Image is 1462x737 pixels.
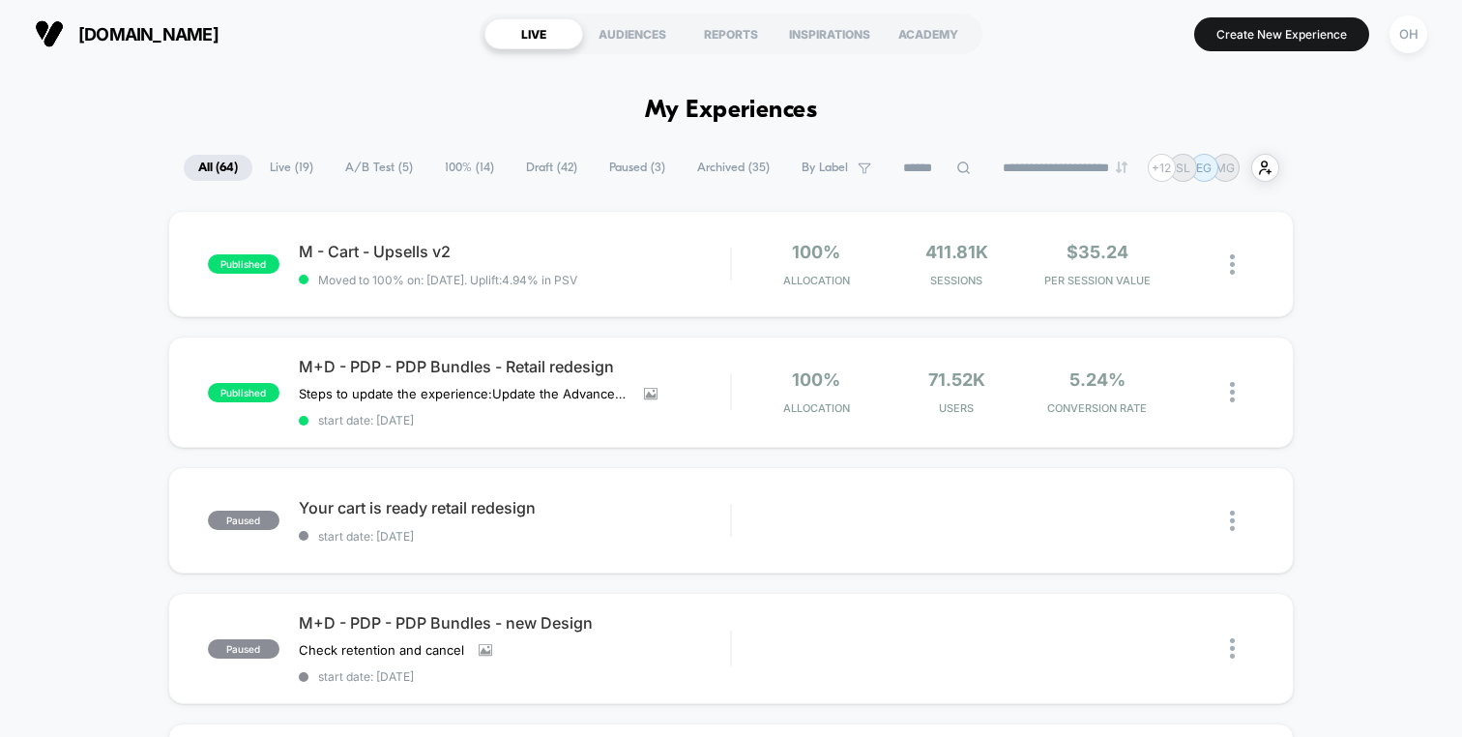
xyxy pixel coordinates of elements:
p: MG [1215,161,1235,175]
img: close [1230,638,1235,659]
h1: My Experiences [645,97,818,125]
span: M+D - PDP - PDP Bundles - new Design [299,613,730,633]
div: OH [1389,15,1427,53]
button: OH [1384,15,1433,54]
img: end [1116,162,1127,173]
span: Allocation [783,401,850,415]
span: All ( 64 ) [184,155,252,181]
span: Draft ( 42 ) [512,155,592,181]
span: Sessions [892,274,1022,287]
div: ACADEMY [879,18,978,49]
p: SL [1176,161,1190,175]
button: Create New Experience [1194,17,1369,51]
span: [DOMAIN_NAME] [78,24,219,44]
span: By Label [802,161,848,175]
span: PER SESSION VALUE [1032,274,1162,287]
img: close [1230,382,1235,402]
span: 100% [792,369,840,390]
span: start date: [DATE] [299,413,730,427]
span: published [208,254,279,274]
span: A/B Test ( 5 ) [331,155,427,181]
span: CONVERSION RATE [1032,401,1162,415]
span: 100% ( 14 ) [430,155,509,181]
div: REPORTS [682,18,780,49]
div: LIVE [484,18,583,49]
span: 71.52k [928,369,985,390]
div: AUDIENCES [583,18,682,49]
span: M+D - PDP - PDP Bundles - Retail redesign [299,357,730,376]
span: M - Cart - Upsells v2 [299,242,730,261]
button: [DOMAIN_NAME] [29,18,224,49]
span: Allocation [783,274,850,287]
span: 100% [792,242,840,262]
img: Visually logo [35,19,64,48]
span: paused [208,511,279,530]
p: EG [1196,161,1212,175]
span: start date: [DATE] [299,529,730,544]
span: Check retention and cancel [299,642,464,658]
span: Moved to 100% on: [DATE] . Uplift: 4.94% in PSV [318,273,577,287]
span: Steps to update the experience:Update the Advanced RulingUpdate the page targeting [299,386,629,401]
span: Your cart is ready retail redesign [299,498,730,517]
div: + 12 [1148,154,1176,182]
div: INSPIRATIONS [780,18,879,49]
span: published [208,383,279,402]
img: close [1230,254,1235,275]
span: Live ( 19 ) [255,155,328,181]
span: 411.81k [925,242,988,262]
span: Paused ( 3 ) [595,155,680,181]
span: 5.24% [1069,369,1126,390]
span: Archived ( 35 ) [683,155,784,181]
img: close [1230,511,1235,531]
span: paused [208,639,279,659]
span: Users [892,401,1022,415]
span: $35.24 [1067,242,1128,262]
span: start date: [DATE] [299,669,730,684]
